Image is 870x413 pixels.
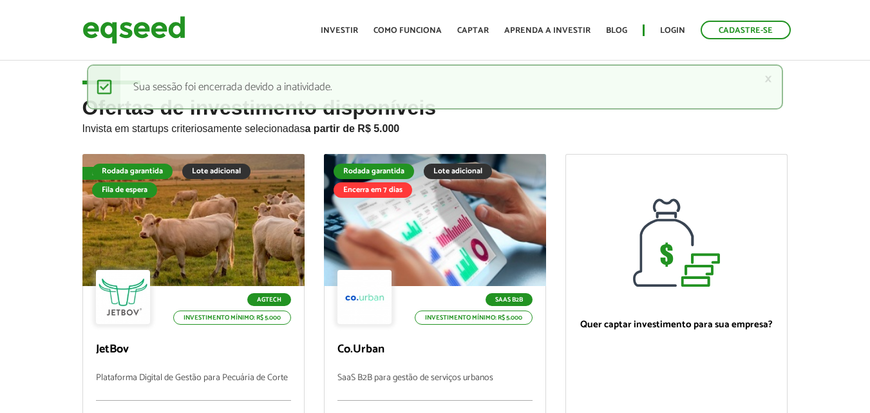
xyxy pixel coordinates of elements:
[321,26,358,35] a: Investir
[764,72,772,86] a: ×
[82,13,185,47] img: EqSeed
[504,26,591,35] a: Aprenda a investir
[334,164,414,179] div: Rodada garantida
[415,311,533,325] p: Investimento mínimo: R$ 5.000
[82,97,788,154] h2: Ofertas de investimento disponíveis
[424,164,492,179] div: Lote adicional
[92,182,157,198] div: Fila de espera
[486,293,533,306] p: SaaS B2B
[247,293,291,306] p: Agtech
[457,26,489,35] a: Captar
[701,21,791,39] a: Cadastre-se
[182,164,251,179] div: Lote adicional
[87,64,783,110] div: Sua sessão foi encerrada devido a inatividade.
[305,123,400,134] strong: a partir de R$ 5.000
[173,311,291,325] p: Investimento mínimo: R$ 5.000
[337,343,533,357] p: Co.Urban
[374,26,442,35] a: Como funciona
[96,343,291,357] p: JetBov
[606,26,627,35] a: Blog
[96,373,291,401] p: Plataforma Digital de Gestão para Pecuária de Corte
[92,164,173,179] div: Rodada garantida
[660,26,685,35] a: Login
[82,167,149,180] div: Fila de espera
[337,373,533,401] p: SaaS B2B para gestão de serviços urbanos
[82,119,788,135] p: Invista em startups criteriosamente selecionadas
[579,319,774,331] p: Quer captar investimento para sua empresa?
[334,182,412,198] div: Encerra em 7 dias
